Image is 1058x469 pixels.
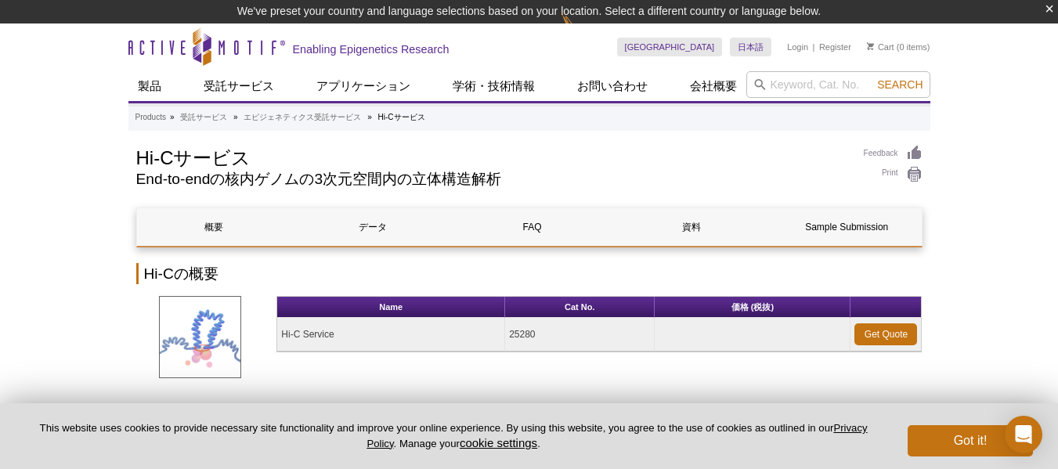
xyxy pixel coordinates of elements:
[277,297,505,318] th: Name
[367,422,867,449] a: Privacy Policy
[25,421,882,451] p: This website uses cookies to provide necessary site functionality and improve your online experie...
[730,38,771,56] a: 日本語
[819,41,851,52] a: Register
[378,113,425,121] li: Hi-Cサービス
[867,38,930,56] li: (0 items)
[505,318,655,352] td: 25280
[367,113,372,121] li: »
[614,208,768,246] a: 資料
[681,71,746,101] a: 会社概要
[864,166,923,183] a: Print
[277,318,505,352] td: Hi-C Service
[233,113,238,121] li: »
[128,71,171,101] a: 製品
[455,208,609,246] a: FAQ
[443,71,544,101] a: 学術・技術情報
[170,113,175,121] li: »
[136,263,923,284] h2: Hi-Cの概要
[135,110,166,124] a: Products
[867,41,894,52] a: Cart
[293,42,450,56] h2: Enabling Epigenetics Research
[746,71,930,98] input: Keyword, Cat. No.
[307,71,420,101] a: アプリケーション
[137,208,291,246] a: 概要
[864,145,923,162] a: Feedback
[180,110,227,124] a: 受託サービス
[617,38,723,56] a: [GEOGRAPHIC_DATA]
[872,78,927,92] button: Search
[136,172,848,186] h2: End-to-endの核内ゲノムの3次元空間内の立体構造解析
[136,145,848,168] h1: Hi-Cサービス
[867,42,874,50] img: Your Cart
[460,436,537,449] button: cookie settings
[813,38,815,56] li: |
[159,296,241,378] img: Hi-C Service
[505,297,655,318] th: Cat No.
[1005,416,1042,453] div: Open Intercom Messenger
[561,12,603,49] img: Change Here
[854,323,917,345] a: Get Quote
[296,208,450,246] a: データ
[877,78,923,91] span: Search
[908,425,1033,456] button: Got it!
[787,41,808,52] a: Login
[194,71,283,101] a: 受託サービス
[568,71,657,101] a: お問い合わせ
[655,297,850,318] th: 価格 (税抜)
[244,110,361,124] a: エピジェネティクス受託サービス
[773,208,920,246] a: Sample Submission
